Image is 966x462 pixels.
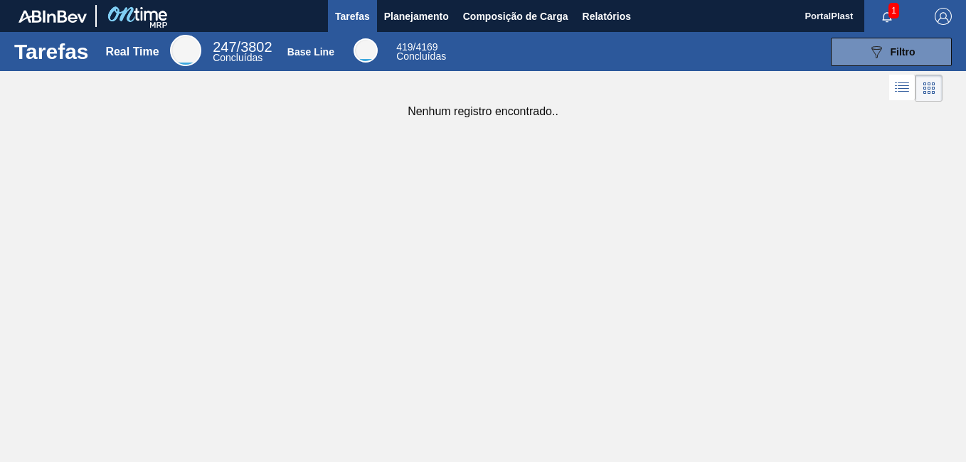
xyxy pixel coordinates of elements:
[213,39,272,55] span: / 3802
[18,10,87,23] img: TNhmsLtSVTkK8tSr43FrP2fwEKptu5GPRR3wAAAABJRU5ErkJggg==
[213,41,272,63] div: Real Time
[463,8,568,25] span: Composição de Carga
[14,43,89,60] h1: Tarefas
[396,41,413,53] span: 419
[213,52,262,63] span: Concluídas
[396,43,446,61] div: Base Line
[891,46,915,58] span: Filtro
[213,39,236,55] span: 247
[396,50,446,62] span: Concluídas
[384,8,449,25] span: Planejamento
[915,75,943,102] div: Visão em Cards
[888,3,899,18] span: 1
[354,38,378,63] div: Base Line
[935,8,952,25] img: Logout
[287,46,334,58] div: Base Line
[864,6,910,26] button: Notificações
[335,8,370,25] span: Tarefas
[105,45,159,58] div: Real Time
[396,41,437,53] span: / 4169
[831,38,952,66] button: Filtro
[583,8,631,25] span: Relatórios
[170,35,201,66] div: Real Time
[889,75,915,102] div: Visão em Lista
